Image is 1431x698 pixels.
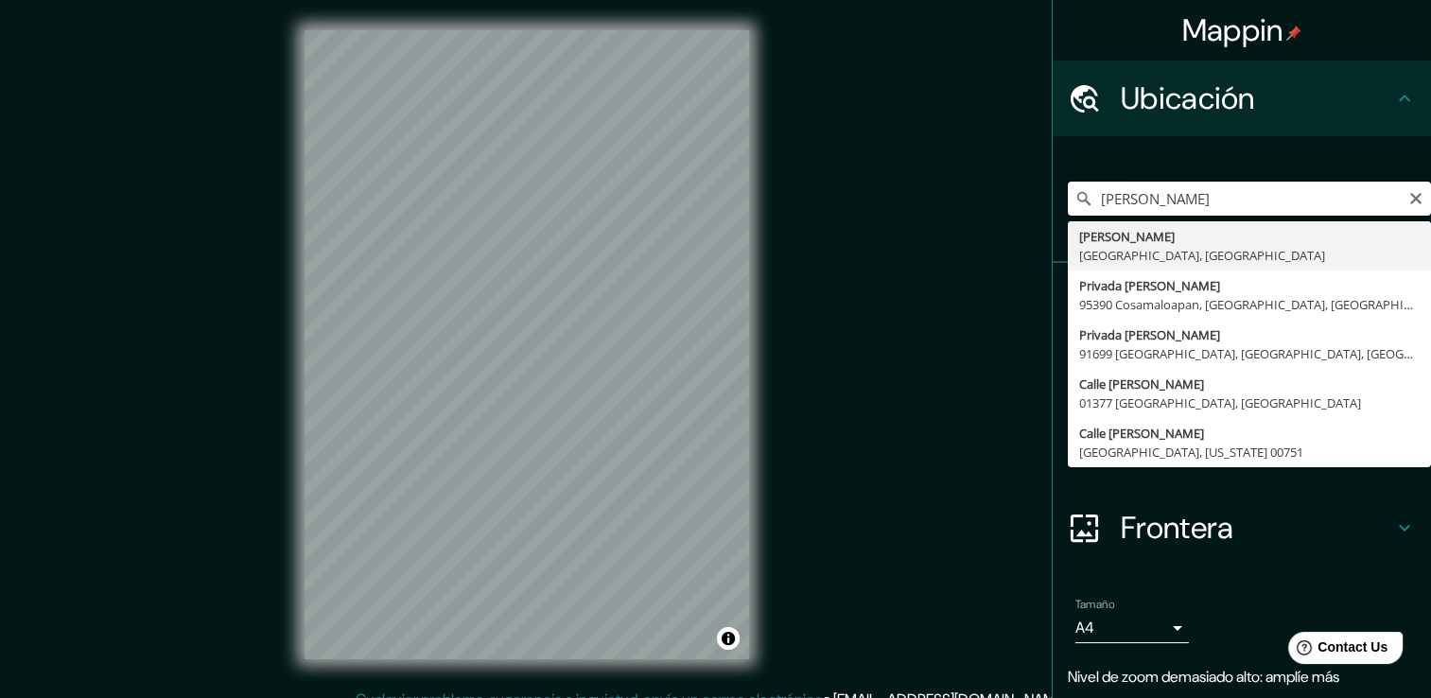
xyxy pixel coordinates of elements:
[1053,414,1431,490] div: Diseño
[1079,325,1420,344] div: Privada [PERSON_NAME]
[1079,276,1420,295] div: Privada [PERSON_NAME]
[1121,79,1393,117] h4: Ubicación
[1121,433,1393,471] h4: Diseño
[1053,61,1431,136] div: Ubicación
[1079,344,1420,363] div: 91699 [GEOGRAPHIC_DATA], [GEOGRAPHIC_DATA], [GEOGRAPHIC_DATA]
[1053,490,1431,566] div: Frontera
[1079,246,1420,265] div: [GEOGRAPHIC_DATA], [GEOGRAPHIC_DATA]
[1286,26,1301,41] img: pin-icon.png
[305,30,749,659] canvas: Mapa
[1075,613,1189,643] div: A4
[1079,295,1420,314] div: 95390 Cosamaloapan, [GEOGRAPHIC_DATA], [GEOGRAPHIC_DATA]
[1079,375,1420,393] div: Calle [PERSON_NAME]
[1053,339,1431,414] div: Estilo
[1263,624,1410,677] iframe: Help widget launcher
[1079,424,1420,443] div: Calle [PERSON_NAME]
[1068,666,1416,689] p: Nivel de zoom demasiado alto: amplíe más
[1079,393,1420,412] div: 01377 [GEOGRAPHIC_DATA], [GEOGRAPHIC_DATA]
[1182,10,1283,50] font: Mappin
[1079,227,1420,246] div: [PERSON_NAME]
[717,627,740,650] button: Alternar atribución
[1075,597,1114,613] label: Tamaño
[1079,443,1420,462] div: [GEOGRAPHIC_DATA], [US_STATE] 00751
[1408,188,1423,206] button: Claro
[1068,182,1431,216] input: Elige tu ciudad o área
[1121,509,1393,547] h4: Frontera
[1053,263,1431,339] div: Pines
